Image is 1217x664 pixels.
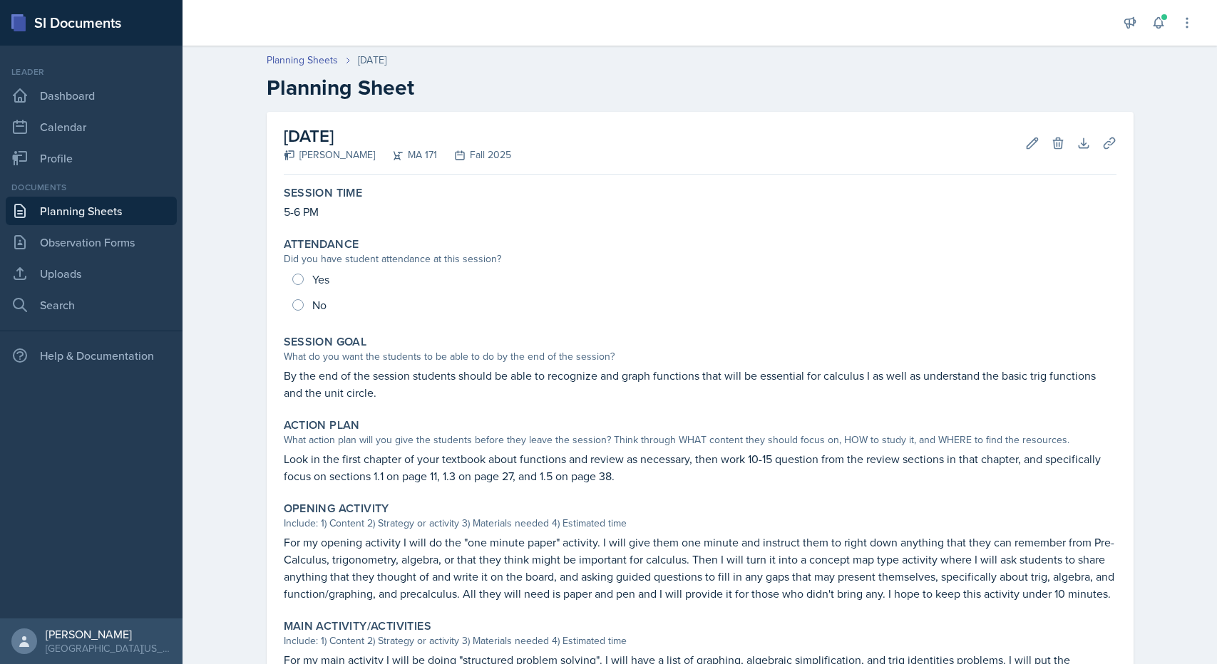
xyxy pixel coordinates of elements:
div: [GEOGRAPHIC_DATA][US_STATE] in [GEOGRAPHIC_DATA] [46,641,171,655]
p: By the end of the session students should be able to recognize and graph functions that will be e... [284,367,1116,401]
a: Dashboard [6,81,177,110]
a: Search [6,291,177,319]
p: For my opening activity I will do the "one minute paper" activity. I will give them one minute an... [284,534,1116,602]
p: 5-6 PM [284,203,1116,220]
a: Profile [6,144,177,172]
label: Action Plan [284,418,360,432]
label: Opening Activity [284,502,389,516]
div: Did you have student attendance at this session? [284,251,1116,266]
div: What do you want the students to be able to do by the end of the session? [284,349,1116,364]
div: What action plan will you give the students before they leave the session? Think through WHAT con... [284,432,1116,447]
a: Observation Forms [6,228,177,256]
div: [PERSON_NAME] [284,147,375,162]
p: Look in the first chapter of your textbook about functions and review as necessary, then work 10-... [284,450,1116,484]
div: [PERSON_NAME] [46,627,171,641]
a: Uploads [6,259,177,288]
div: Leader [6,66,177,78]
h2: [DATE] [284,123,511,149]
a: Planning Sheets [267,53,338,68]
div: Documents [6,181,177,194]
div: Fall 2025 [437,147,511,162]
div: [DATE] [358,53,386,68]
label: Session Goal [284,335,367,349]
label: Attendance [284,237,359,251]
a: Planning Sheets [6,197,177,225]
label: Session Time [284,186,363,200]
div: MA 171 [375,147,437,162]
label: Main Activity/Activities [284,619,432,633]
div: Help & Documentation [6,341,177,370]
div: Include: 1) Content 2) Strategy or activity 3) Materials needed 4) Estimated time [284,516,1116,531]
h2: Planning Sheet [267,75,1134,100]
a: Calendar [6,113,177,141]
div: Include: 1) Content 2) Strategy or activity 3) Materials needed 4) Estimated time [284,633,1116,648]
